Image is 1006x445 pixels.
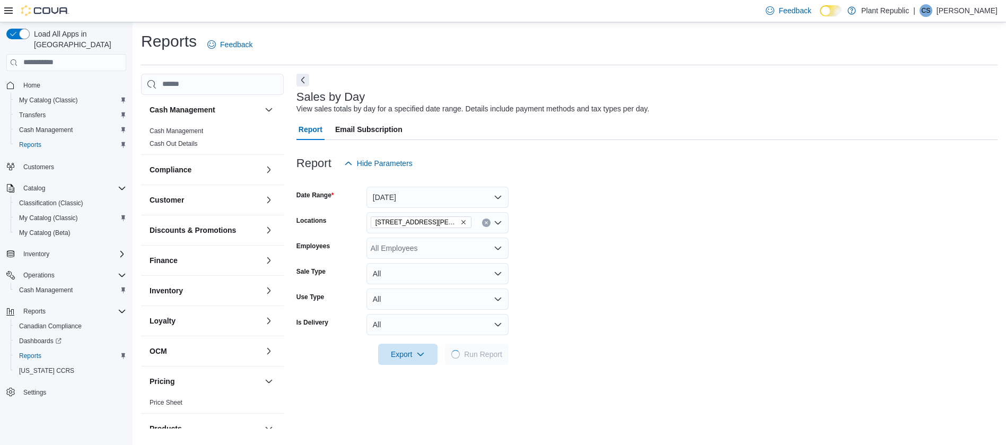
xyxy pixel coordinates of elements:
[150,225,236,235] h3: Discounts & Promotions
[23,184,45,193] span: Catalog
[15,335,126,347] span: Dashboards
[19,269,126,282] span: Operations
[263,163,275,176] button: Compliance
[263,375,275,388] button: Pricing
[19,229,71,237] span: My Catalog (Beta)
[150,255,178,266] h3: Finance
[15,138,46,151] a: Reports
[2,268,130,283] button: Operations
[141,125,284,154] div: Cash Management
[296,74,309,86] button: Next
[820,5,842,16] input: Dark Mode
[15,350,46,362] a: Reports
[299,119,322,140] span: Report
[19,182,126,195] span: Catalog
[19,367,74,375] span: [US_STATE] CCRS
[15,320,86,333] a: Canadian Compliance
[11,137,130,152] button: Reports
[150,398,182,407] span: Price Sheet
[23,81,40,90] span: Home
[2,77,130,93] button: Home
[15,284,126,296] span: Cash Management
[366,289,509,310] button: All
[15,350,126,362] span: Reports
[296,191,334,199] label: Date Range
[2,304,130,319] button: Reports
[11,123,130,137] button: Cash Management
[23,307,46,316] span: Reports
[19,96,78,104] span: My Catalog (Classic)
[366,263,509,284] button: All
[150,195,260,205] button: Customer
[19,386,50,399] a: Settings
[150,316,260,326] button: Loyalty
[450,348,462,361] span: Loading
[6,73,126,427] nav: Complex example
[15,226,75,239] a: My Catalog (Beta)
[150,195,184,205] h3: Customer
[23,271,55,280] span: Operations
[19,305,126,318] span: Reports
[150,376,260,387] button: Pricing
[23,163,54,171] span: Customers
[19,269,59,282] button: Operations
[19,141,41,149] span: Reports
[263,284,275,297] button: Inventory
[11,334,130,348] a: Dashboards
[937,4,998,17] p: [PERSON_NAME]
[19,160,126,173] span: Customers
[11,93,130,108] button: My Catalog (Classic)
[19,337,62,345] span: Dashboards
[150,346,260,356] button: OCM
[19,78,126,92] span: Home
[150,139,198,148] span: Cash Out Details
[15,94,126,107] span: My Catalog (Classic)
[482,219,491,227] button: Clear input
[340,153,417,174] button: Hide Parameters
[15,226,126,239] span: My Catalog (Beta)
[335,119,403,140] span: Email Subscription
[15,320,126,333] span: Canadian Compliance
[778,5,811,16] span: Feedback
[296,267,326,276] label: Sale Type
[263,345,275,357] button: OCM
[375,217,458,228] span: [STREET_ADDRESS][PERSON_NAME]
[19,182,49,195] button: Catalog
[150,140,198,147] a: Cash Out Details
[15,197,126,210] span: Classification (Classic)
[141,31,197,52] h1: Reports
[30,29,126,50] span: Load All Apps in [GEOGRAPHIC_DATA]
[19,286,73,294] span: Cash Management
[150,376,174,387] h3: Pricing
[2,247,130,261] button: Inventory
[19,126,73,134] span: Cash Management
[15,138,126,151] span: Reports
[378,344,438,365] button: Export
[296,293,324,301] label: Use Type
[11,196,130,211] button: Classification (Classic)
[19,79,45,92] a: Home
[23,388,46,397] span: Settings
[19,248,126,260] span: Inventory
[19,305,50,318] button: Reports
[922,4,931,17] span: CS
[150,164,260,175] button: Compliance
[15,212,82,224] a: My Catalog (Classic)
[11,211,130,225] button: My Catalog (Classic)
[11,225,130,240] button: My Catalog (Beta)
[296,318,328,327] label: Is Delivery
[19,386,126,399] span: Settings
[150,399,182,406] a: Price Sheet
[150,316,176,326] h3: Loyalty
[15,364,78,377] a: [US_STATE] CCRS
[494,219,502,227] button: Open list of options
[371,216,471,228] span: 1031 Pape Ave
[11,319,130,334] button: Canadian Compliance
[150,164,191,175] h3: Compliance
[861,4,909,17] p: Plant Republic
[445,344,509,365] button: LoadingRun Report
[2,385,130,400] button: Settings
[263,103,275,116] button: Cash Management
[19,199,83,207] span: Classification (Classic)
[296,216,327,225] label: Locations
